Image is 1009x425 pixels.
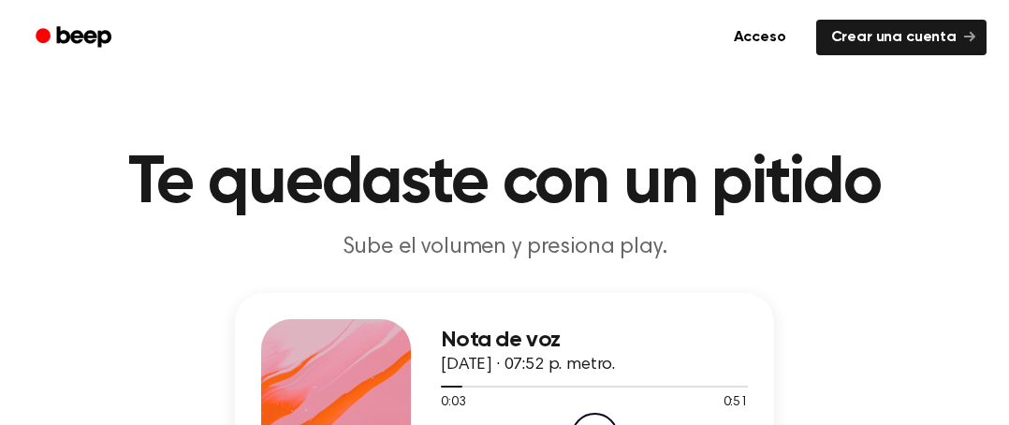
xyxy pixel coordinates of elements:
[343,236,667,258] font: Sube el volumen y presiona play.
[441,396,465,409] font: 0:03
[816,20,987,55] a: Crear una cuenta
[724,396,748,409] font: 0:51
[441,329,560,351] font: Nota de voz
[22,20,128,56] a: Bip
[715,16,805,59] a: Acceso
[441,357,615,374] font: [DATE] · 07:52 p. metro.
[734,30,786,45] font: Acceso
[128,150,880,217] font: Te quedaste con un pitido
[831,30,957,45] font: Crear una cuenta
